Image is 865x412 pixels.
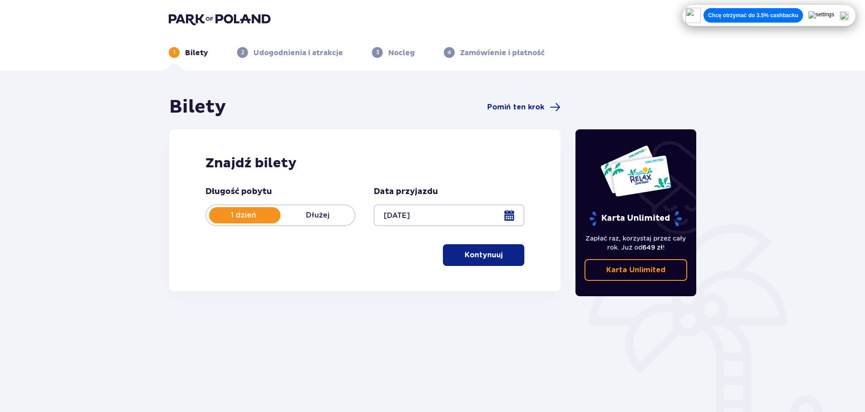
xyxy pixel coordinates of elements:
p: 4 [447,48,451,57]
p: Karta Unlimited [589,211,683,227]
img: Park of Poland logo [169,13,271,25]
p: Bilety [185,48,208,58]
p: 3 [376,48,379,57]
p: 2 [241,48,244,57]
h2: Znajdź bilety [205,155,524,172]
p: Karta Unlimited [606,265,665,275]
span: Pomiń ten krok [487,102,544,112]
p: Udogodnienia i atrakcje [253,48,343,58]
p: 1 dzień [206,210,280,220]
button: Kontynuuj [443,244,524,266]
p: Zamówienie i płatność [460,48,545,58]
p: Zapłać raz, korzystaj przez cały rok. Już od ! [585,234,688,252]
p: Długość pobytu [205,186,272,197]
p: Kontynuuj [465,250,503,260]
span: 649 zł [642,244,663,251]
p: Nocleg [388,48,415,58]
h1: Bilety [169,96,226,118]
p: 1 [173,48,176,57]
a: Pomiń ten krok [487,102,561,113]
p: Data przyjazdu [374,186,438,197]
p: Dłużej [280,210,355,220]
a: Karta Unlimited [585,259,688,281]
